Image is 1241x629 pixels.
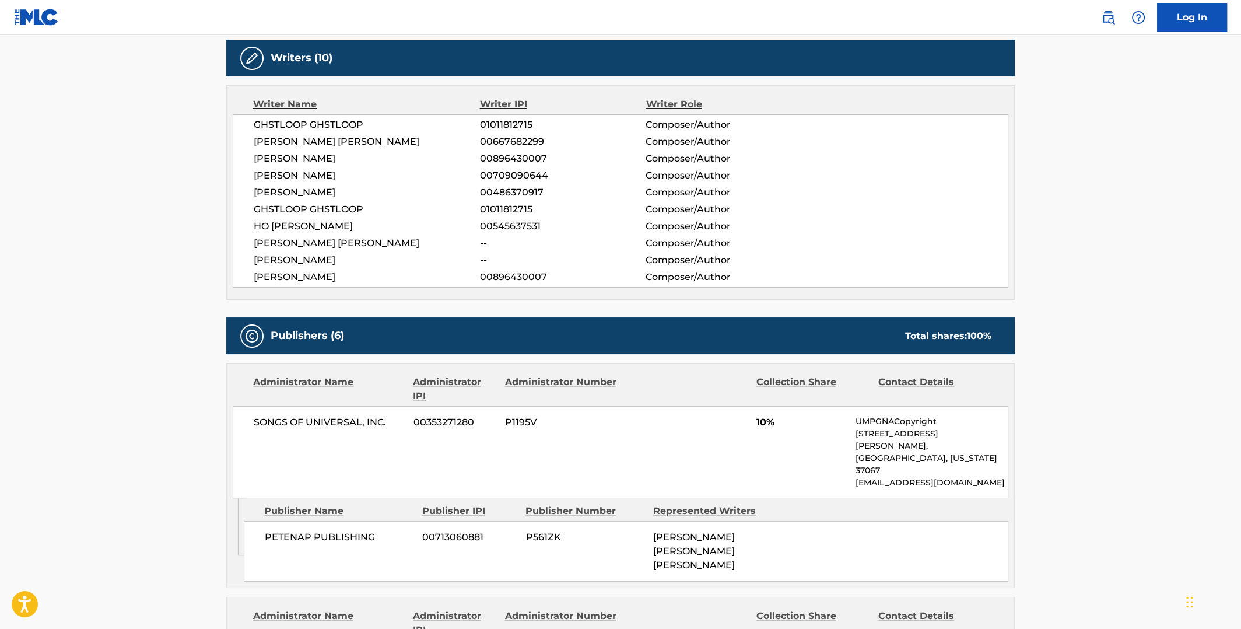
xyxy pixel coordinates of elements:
[480,152,646,166] span: 00896430007
[253,97,480,111] div: Writer Name
[646,186,797,200] span: Composer/Author
[856,477,1008,489] p: [EMAIL_ADDRESS][DOMAIN_NAME]
[856,428,1008,452] p: [STREET_ADDRESS][PERSON_NAME],
[878,375,991,403] div: Contact Details
[254,415,405,429] span: SONGS OF UNIVERSAL, INC.
[646,253,797,267] span: Composer/Author
[856,415,1008,428] p: UMPGNACopyright
[756,375,870,403] div: Collection Share
[480,219,646,233] span: 00545637531
[646,135,797,149] span: Composer/Author
[480,236,646,250] span: --
[254,186,480,200] span: [PERSON_NAME]
[254,169,480,183] span: [PERSON_NAME]
[905,329,991,343] div: Total shares:
[245,329,259,343] img: Publishers
[646,118,797,132] span: Composer/Author
[265,530,413,544] span: PETENAP PUBLISHING
[480,169,646,183] span: 00709090644
[413,415,496,429] span: 00353271280
[505,415,618,429] span: P1195V
[1183,573,1241,629] iframe: Chat Widget
[253,375,404,403] div: Administrator Name
[646,236,797,250] span: Composer/Author
[856,452,1008,477] p: [GEOGRAPHIC_DATA], [US_STATE] 37067
[653,532,735,571] span: [PERSON_NAME] [PERSON_NAME] [PERSON_NAME]
[254,152,480,166] span: [PERSON_NAME]
[422,504,517,518] div: Publisher IPI
[254,236,480,250] span: [PERSON_NAME] [PERSON_NAME]
[646,169,797,183] span: Composer/Author
[254,135,480,149] span: [PERSON_NAME] [PERSON_NAME]
[480,270,646,284] span: 00896430007
[271,51,332,65] h5: Writers (10)
[525,530,644,544] span: P561ZK
[653,504,772,518] div: Represented Writers
[480,186,646,200] span: 00486370917
[646,202,797,216] span: Composer/Author
[480,118,646,132] span: 01011812715
[254,118,480,132] span: GHSTLOOP GHSTLOOP
[254,202,480,216] span: GHSTLOOP GHSTLOOP
[480,253,646,267] span: --
[14,9,59,26] img: MLC Logo
[271,329,344,343] h5: Publishers (6)
[413,375,496,403] div: Administrator IPI
[245,51,259,65] img: Writers
[525,504,644,518] div: Publisher Number
[254,219,480,233] span: HO [PERSON_NAME]
[480,135,646,149] span: 00667682299
[646,97,797,111] div: Writer Role
[1127,6,1150,29] div: Help
[756,415,847,429] span: 10%
[480,97,646,111] div: Writer IPI
[254,270,480,284] span: [PERSON_NAME]
[422,530,517,544] span: 00713060881
[480,202,646,216] span: 01011812715
[1157,3,1227,32] a: Log In
[646,270,797,284] span: Composer/Author
[1101,11,1115,25] img: search
[646,152,797,166] span: Composer/Author
[254,253,480,267] span: [PERSON_NAME]
[967,330,991,341] span: 100 %
[1131,11,1145,25] img: help
[1096,6,1120,29] a: Public Search
[646,219,797,233] span: Composer/Author
[264,504,413,518] div: Publisher Name
[1186,585,1193,620] div: Drag
[504,375,618,403] div: Administrator Number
